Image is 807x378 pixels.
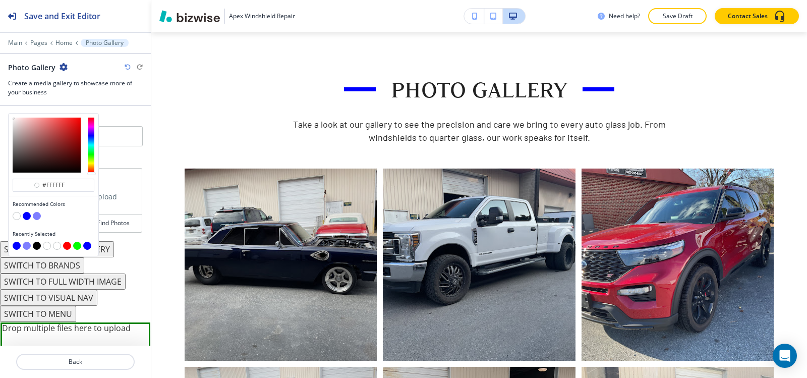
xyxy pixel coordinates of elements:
[13,230,94,238] h4: Recently Selected
[8,79,143,97] h3: Create a media gallery to showcase more of your business
[1,322,150,355] div: Drop multiple files here to upload
[76,214,142,232] button: Find Photos
[159,9,295,24] button: Apex Windshield Repair
[661,12,694,21] p: Save Draft
[24,10,100,22] h2: Save and Exit Editor
[8,62,55,73] h2: Photo Gallery
[773,344,797,368] div: Open Intercom Messenger
[282,118,676,144] p: Take a look at our gallery to see the precision and care we bring to every auto glass job. From w...
[159,10,220,22] img: Bizwise Logo
[55,39,73,46] button: Home
[229,12,295,21] h3: Apex Windshield Repair
[17,357,134,366] p: Back
[728,12,768,21] p: Contact Sales
[81,39,129,47] button: Photo Gallery
[609,12,640,21] h3: Need help?
[8,113,98,122] h2: Any Color (dev only, be careful!)
[86,39,124,46] p: Photo Gallery
[648,8,707,24] button: Save Draft
[715,8,799,24] button: Contact Sales
[30,39,47,46] button: Pages
[97,219,130,228] h4: Find Photos
[8,39,22,46] button: Main
[13,200,94,208] h4: Recommended Colors
[16,354,135,370] button: Back
[391,73,567,106] h3: Photo Gallery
